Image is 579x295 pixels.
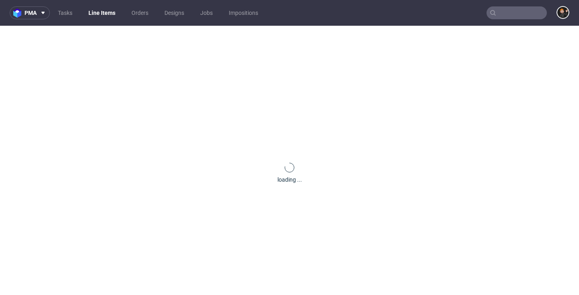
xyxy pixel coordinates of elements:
[25,10,37,16] span: pma
[127,6,153,19] a: Orders
[160,6,189,19] a: Designs
[195,6,218,19] a: Jobs
[10,6,50,19] button: pma
[84,6,120,19] a: Line Items
[224,6,263,19] a: Impositions
[557,7,569,18] img: Dominik Grosicki
[13,8,25,18] img: logo
[277,176,302,184] div: loading ...
[53,6,77,19] a: Tasks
